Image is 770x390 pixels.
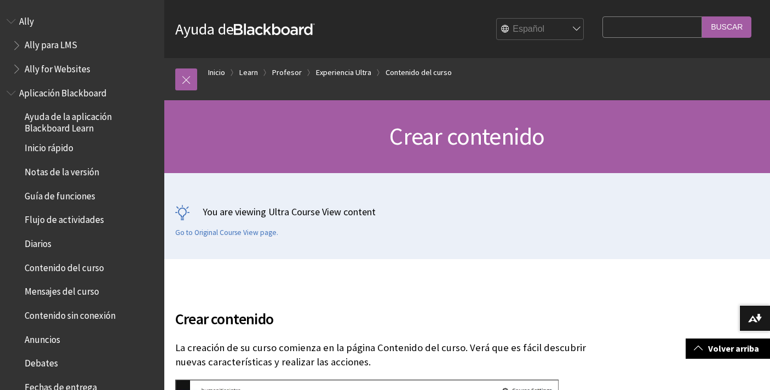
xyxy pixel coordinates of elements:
span: Flujo de actividades [25,211,104,226]
a: Learn [239,66,258,79]
span: Notas de la versión [25,163,99,177]
span: Mensajes del curso [25,283,99,297]
a: Volver arriba [686,339,770,359]
span: Debates [25,354,58,369]
span: Contenido del curso [25,259,104,273]
span: Inicio rápido [25,139,73,154]
input: Buscar [702,16,751,38]
span: Aplicación Blackboard [19,84,107,99]
p: La creación de su curso comienza en la página Contenido del curso. Verá que es fácil descubrir nu... [175,341,597,369]
a: Ayuda deBlackboard [175,19,315,39]
span: Anuncios [25,330,60,345]
a: Inicio [208,66,225,79]
a: Profesor [272,66,302,79]
p: You are viewing Ultra Course View content [175,205,759,219]
span: Ally para LMS [25,36,77,51]
a: Go to Original Course View page. [175,228,278,238]
a: Experiencia Ultra [316,66,371,79]
nav: Book outline for Anthology Ally Help [7,12,158,78]
span: Ally for Websites [25,60,90,74]
a: Contenido del curso [386,66,452,79]
span: Crear contenido [389,121,544,151]
span: Contenido sin conexión [25,306,116,321]
span: Diarios [25,234,51,249]
h2: Crear contenido [175,294,597,330]
strong: Blackboard [234,24,315,35]
span: Guía de funciones [25,187,95,202]
select: Site Language Selector [497,19,584,41]
span: Ayuda de la aplicación Blackboard Learn [25,108,157,134]
span: Ally [19,12,34,27]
